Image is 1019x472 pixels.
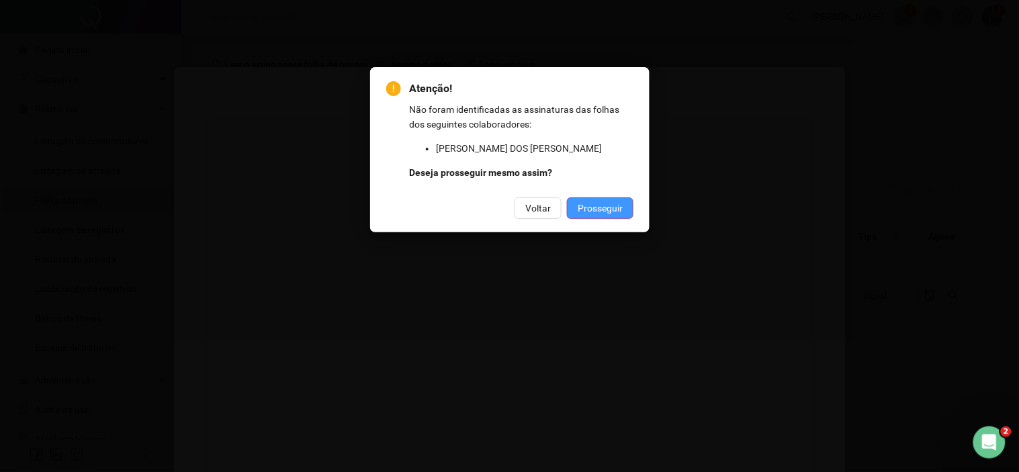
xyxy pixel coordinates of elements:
span: Voltar [525,201,551,216]
button: Voltar [515,197,562,219]
span: Prosseguir [578,201,623,216]
span: exclamation-circle [386,81,401,96]
span: 2 [1001,426,1012,437]
strong: Deseja prosseguir mesmo assim? [409,167,552,178]
iframe: Intercom live chat [973,426,1006,459]
button: Prosseguir [567,197,633,219]
span: Atenção! [409,81,633,97]
li: [PERSON_NAME] DOS [PERSON_NAME] [436,141,633,156]
p: Não foram identificadas as assinaturas das folhas dos seguintes colaboradores: [409,102,633,132]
